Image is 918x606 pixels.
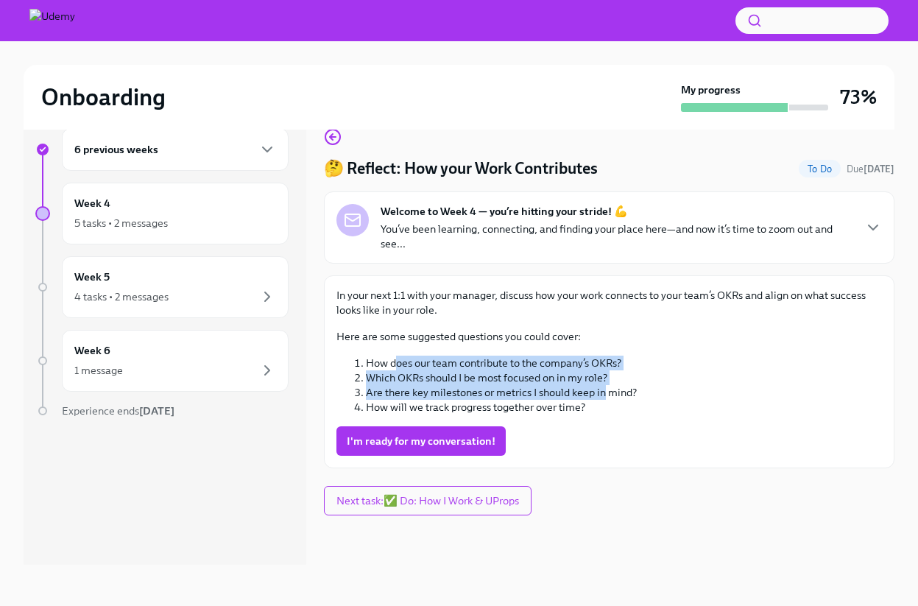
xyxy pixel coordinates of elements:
[74,195,110,211] h6: Week 4
[324,486,532,515] button: Next task:✅ Do: How I Work & UProps
[366,356,882,370] li: How does our team contribute to the company’s OKRs?
[324,158,598,180] h4: 🤔 Reflect: How your Work Contributes
[41,82,166,112] h2: Onboarding
[74,363,123,378] div: 1 message
[366,370,882,385] li: Which OKRs should I be most focused on in my role?
[336,493,519,508] span: Next task : ✅ Do: How I Work & UProps
[336,329,882,344] p: Here are some suggested questions you could cover:
[139,404,174,417] strong: [DATE]
[74,342,110,359] h6: Week 6
[336,426,506,456] button: I'm ready for my conversation!
[840,84,877,110] h3: 73%
[74,289,169,304] div: 4 tasks • 2 messages
[847,163,894,175] span: Due
[62,128,289,171] div: 6 previous weeks
[74,141,158,158] h6: 6 previous weeks
[864,163,894,175] strong: [DATE]
[74,269,110,285] h6: Week 5
[381,204,628,219] strong: Welcome to Week 4 — you’re hitting your stride! 💪
[681,82,741,97] strong: My progress
[35,330,289,392] a: Week 61 message
[347,434,495,448] span: I'm ready for my conversation!
[847,162,894,176] span: August 23rd, 2025 09:00
[35,256,289,318] a: Week 54 tasks • 2 messages
[74,216,168,230] div: 5 tasks • 2 messages
[35,183,289,244] a: Week 45 tasks • 2 messages
[366,400,882,415] li: How will we track progress together over time?
[381,222,852,251] p: You’ve been learning, connecting, and finding your place here—and now it’s time to zoom out and s...
[336,288,882,317] p: In your next 1:1 with your manager, discuss how your work connects to your team’s OKRs and align ...
[799,163,841,175] span: To Do
[366,385,882,400] li: Are there key milestones or metrics I should keep in mind?
[29,9,75,32] img: Udemy
[62,404,174,417] span: Experience ends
